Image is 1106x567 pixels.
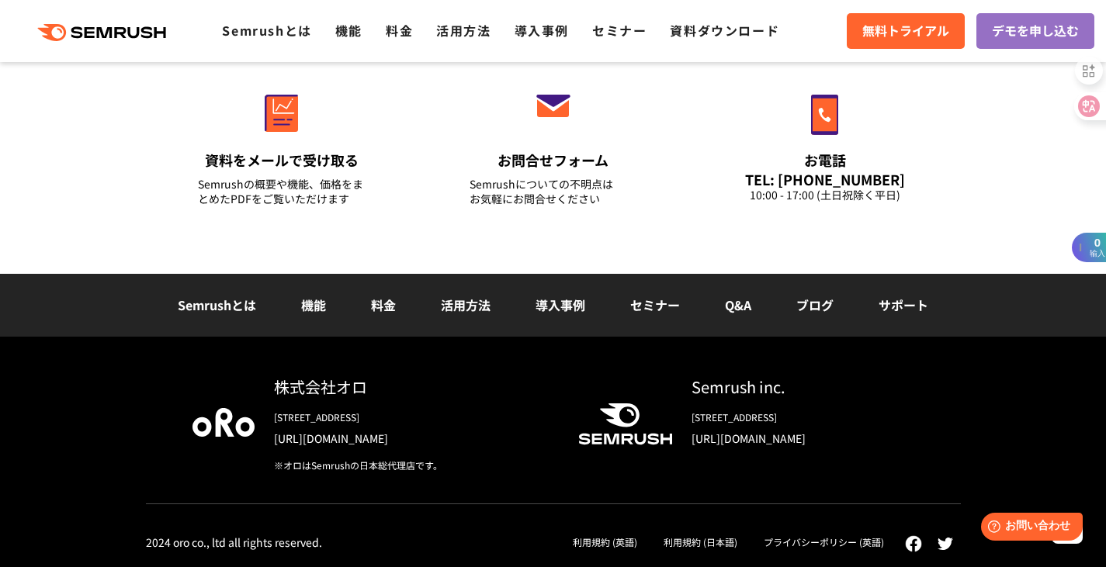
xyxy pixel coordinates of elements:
a: セミナー [592,21,647,40]
a: Semrushとは [222,21,311,40]
div: TEL: [PHONE_NUMBER] [741,171,909,188]
a: セミナー [630,296,680,314]
span: デモを申し込む [992,21,1079,41]
a: 料金 [386,21,413,40]
a: 資料をメールで受け取る Semrushの概要や機能、価格をまとめたPDFをご覧いただけます [165,61,398,226]
div: ※オロはSemrushの日本総代理店です。 [274,458,553,472]
a: 機能 [301,296,326,314]
a: 利用規約 (日本語) [664,535,737,548]
a: サポート [879,296,928,314]
div: Semrushの概要や機能、価格をまとめたPDFをご覧いただけます [198,177,366,206]
a: 導入事例 [536,296,585,314]
div: Semrushについての不明点は お気軽にお問合せください [470,177,637,206]
a: Semrushとは [178,296,256,314]
a: 料金 [371,296,396,314]
a: 活用方法 [441,296,491,314]
div: 株式会社オロ [274,375,553,398]
a: 利用規約 (英語) [573,535,637,548]
img: oro company [192,408,255,436]
a: 導入事例 [515,21,569,40]
div: Semrush inc. [692,375,914,398]
div: [STREET_ADDRESS] [274,410,553,424]
div: [STREET_ADDRESS] [692,410,914,424]
img: facebook [905,535,922,552]
div: お電話 [741,150,909,170]
a: デモを申し込む [976,13,1094,49]
a: 機能 [335,21,362,40]
div: 資料をメールで受け取る [198,150,366,170]
iframe: Help widget launcher [968,506,1089,550]
a: 無料トライアル [847,13,965,49]
a: [URL][DOMAIN_NAME] [274,430,553,446]
button: I0输入 [1072,233,1106,262]
a: お問合せフォーム Semrushについての不明点はお気軽にお問合せください [437,61,670,226]
a: 活用方法 [436,21,491,40]
a: プライバシーポリシー (英語) [764,535,884,548]
div: 2024 oro co., ltd all rights reserved. [146,535,322,549]
a: Q&A [725,296,751,314]
a: 資料ダウンロード [670,21,779,40]
a: ブログ [796,296,834,314]
img: twitter [938,538,953,550]
span: 無料トライアル [862,21,949,41]
a: [URL][DOMAIN_NAME] [692,430,914,446]
div: 10:00 - 17:00 (土日祝除く平日) [741,188,909,202]
div: お問合せフォーム [470,150,637,170]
